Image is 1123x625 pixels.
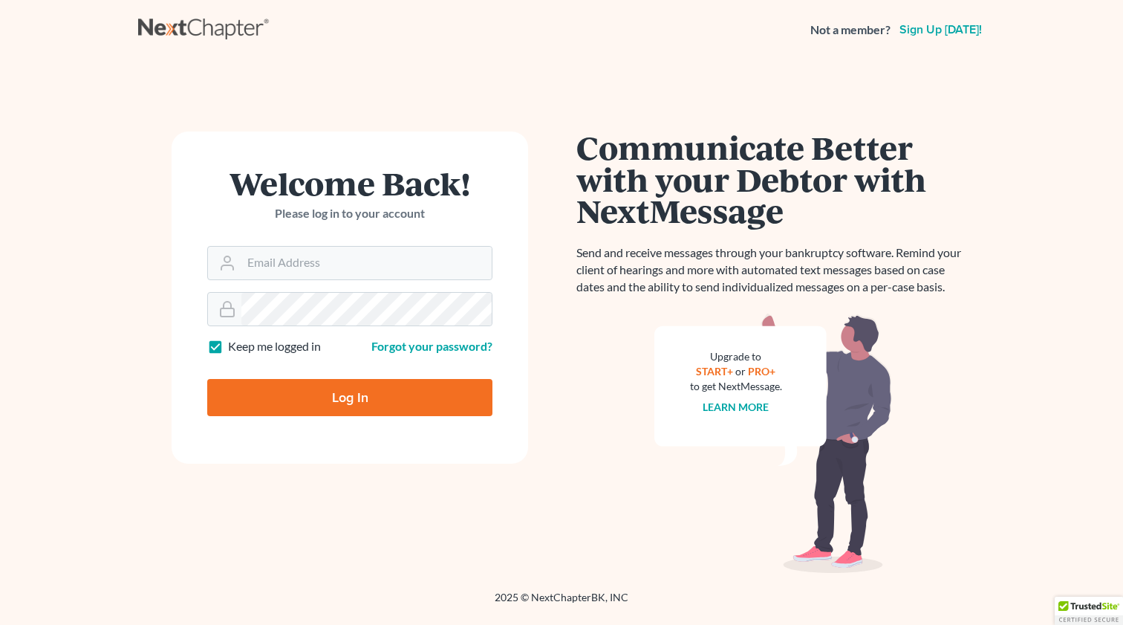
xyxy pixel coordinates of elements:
a: PRO+ [749,365,776,378]
input: Log In [207,379,492,416]
p: Send and receive messages through your bankruptcy software. Remind your client of hearings and mo... [576,245,970,296]
img: nextmessage_bg-59042aed3d76b12b5cd301f8e5b87938c9018125f34e5fa2b7a6b67550977c72.svg [654,314,892,574]
a: Forgot your password? [371,339,492,353]
a: Sign up [DATE]! [896,24,985,36]
h1: Communicate Better with your Debtor with NextMessage [576,132,970,227]
div: 2025 © NextChapterBK, INC [138,590,985,617]
a: START+ [697,365,734,378]
div: to get NextMessage. [690,379,782,394]
p: Please log in to your account [207,205,492,222]
input: Email Address [241,247,492,279]
strong: Not a member? [810,22,891,39]
div: TrustedSite Certified [1055,597,1123,625]
div: Upgrade to [690,349,782,364]
span: or [736,365,746,378]
h1: Welcome Back! [207,167,492,199]
a: Learn more [703,401,769,413]
label: Keep me logged in [228,338,321,355]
